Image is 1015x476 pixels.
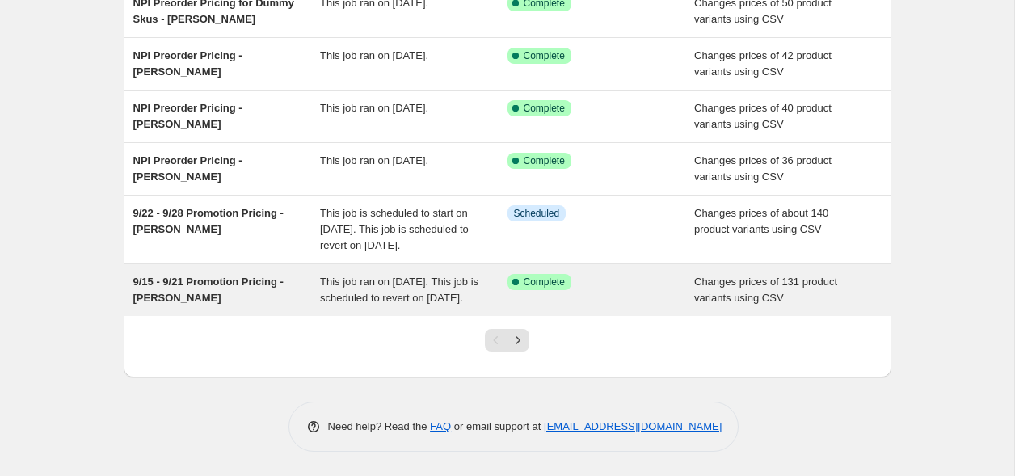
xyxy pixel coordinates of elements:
span: Complete [524,49,565,62]
span: Complete [524,154,565,167]
span: NPI Preorder Pricing - [PERSON_NAME] [133,102,242,130]
span: Changes prices of 42 product variants using CSV [694,49,832,78]
nav: Pagination [485,329,529,352]
span: 9/22 - 9/28 Promotion Pricing - [PERSON_NAME] [133,207,284,235]
span: Changes prices of 131 product variants using CSV [694,276,837,304]
span: or email support at [451,420,544,432]
span: Scheduled [514,207,560,220]
span: This job is scheduled to start on [DATE]. This job is scheduled to revert on [DATE]. [320,207,469,251]
span: 9/15 - 9/21 Promotion Pricing - [PERSON_NAME] [133,276,284,304]
span: This job ran on [DATE]. [320,154,428,166]
span: This job ran on [DATE]. [320,102,428,114]
span: NPI Preorder Pricing - [PERSON_NAME] [133,49,242,78]
span: NPI Preorder Pricing - [PERSON_NAME] [133,154,242,183]
span: Need help? Read the [328,420,431,432]
span: Complete [524,102,565,115]
a: [EMAIL_ADDRESS][DOMAIN_NAME] [544,420,722,432]
span: This job ran on [DATE]. [320,49,428,61]
span: This job ran on [DATE]. This job is scheduled to revert on [DATE]. [320,276,478,304]
span: Changes prices of 36 product variants using CSV [694,154,832,183]
span: Complete [524,276,565,289]
span: Changes prices of about 140 product variants using CSV [694,207,828,235]
button: Next [507,329,529,352]
a: FAQ [430,420,451,432]
span: Changes prices of 40 product variants using CSV [694,102,832,130]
